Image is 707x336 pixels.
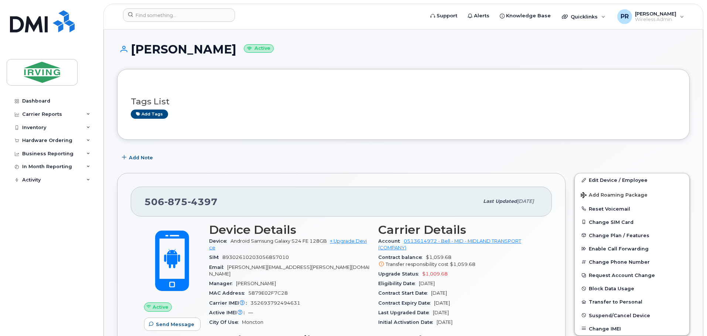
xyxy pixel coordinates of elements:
[378,238,404,244] span: Account
[575,187,689,202] button: Add Roaming Package
[117,43,690,56] h1: [PERSON_NAME]
[248,290,288,296] span: 5879E02F7C28
[209,264,369,277] span: [PERSON_NAME][EMAIL_ADDRESS][PERSON_NAME][DOMAIN_NAME]
[188,196,218,207] span: 4397
[378,254,539,268] span: $1,059.68
[209,281,236,286] span: Manager
[209,290,248,296] span: MAC Address
[144,318,201,331] button: Send Message
[386,261,448,267] span: Transfer responsibility cost
[209,300,250,306] span: Carrier IMEI
[589,246,649,252] span: Enable Call Forwarding
[434,300,450,306] span: [DATE]
[419,281,435,286] span: [DATE]
[244,44,274,53] small: Active
[242,319,263,325] span: Moncton
[575,295,689,308] button: Transfer to Personal
[575,229,689,242] button: Change Plan / Features
[222,254,289,260] span: 89302610203056857010
[236,281,276,286] span: [PERSON_NAME]
[378,319,437,325] span: Initial Activation Date
[575,269,689,282] button: Request Account Change
[144,196,218,207] span: 506
[589,232,649,238] span: Change Plan / Features
[250,300,300,306] span: 352693792494631
[575,202,689,215] button: Reset Voicemail
[131,97,676,106] h3: Tags List
[378,238,521,250] a: 0513614972 - Bell - MID - MIDLAND TRANSPORT (COMPANY)
[248,310,253,315] span: —
[209,238,230,244] span: Device
[117,151,159,164] button: Add Note
[209,319,242,325] span: City Of Use
[575,242,689,255] button: Enable Call Forwarding
[378,310,433,315] span: Last Upgraded Date
[575,322,689,335] button: Change IMEI
[209,310,248,315] span: Active IMEI
[575,215,689,229] button: Change SIM Card
[378,271,422,277] span: Upgrade Status
[589,312,650,318] span: Suspend/Cancel Device
[378,223,539,236] h3: Carrier Details
[153,304,168,311] span: Active
[378,281,419,286] span: Eligibility Date
[378,254,426,260] span: Contract balance
[422,271,448,277] span: $1,009.68
[575,255,689,269] button: Change Phone Number
[209,223,369,236] h3: Device Details
[209,254,222,260] span: SIM
[433,310,449,315] span: [DATE]
[131,110,168,119] a: Add tags
[575,173,689,187] a: Edit Device / Employee
[209,264,227,270] span: Email
[164,196,188,207] span: 875
[437,319,452,325] span: [DATE]
[450,261,475,267] span: $1,059.68
[378,290,431,296] span: Contract Start Date
[129,154,153,161] span: Add Note
[483,198,517,204] span: Last updated
[156,321,194,328] span: Send Message
[431,290,447,296] span: [DATE]
[517,198,534,204] span: [DATE]
[230,238,327,244] span: Android Samsung Galaxy S24 FE 128GB
[378,300,434,306] span: Contract Expiry Date
[581,192,648,199] span: Add Roaming Package
[575,282,689,295] button: Block Data Usage
[575,309,689,322] button: Suspend/Cancel Device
